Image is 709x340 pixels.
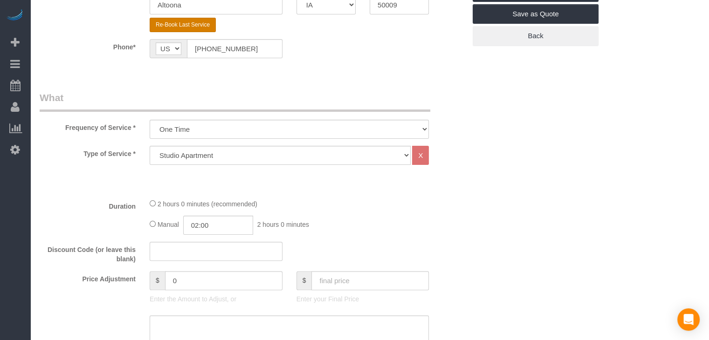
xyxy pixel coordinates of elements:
[677,308,700,331] div: Open Intercom Messenger
[311,271,429,290] input: final price
[150,294,282,304] p: Enter the Amount to Adjust, or
[296,294,429,304] p: Enter your Final Price
[257,221,309,228] span: 2 hours 0 minutes
[33,198,143,211] label: Duration
[33,242,143,264] label: Discount Code (or leave this blank)
[473,26,599,46] a: Back
[33,271,143,284] label: Price Adjustment
[187,39,282,58] input: Phone*
[158,200,257,208] span: 2 hours 0 minutes (recommended)
[150,18,216,32] button: Re-Book Last Service
[40,91,430,112] legend: What
[473,4,599,24] a: Save as Quote
[33,146,143,158] label: Type of Service *
[33,120,143,132] label: Frequency of Service *
[6,9,24,22] img: Automaid Logo
[33,39,143,52] label: Phone*
[296,271,312,290] span: $
[150,271,165,290] span: $
[158,221,179,228] span: Manual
